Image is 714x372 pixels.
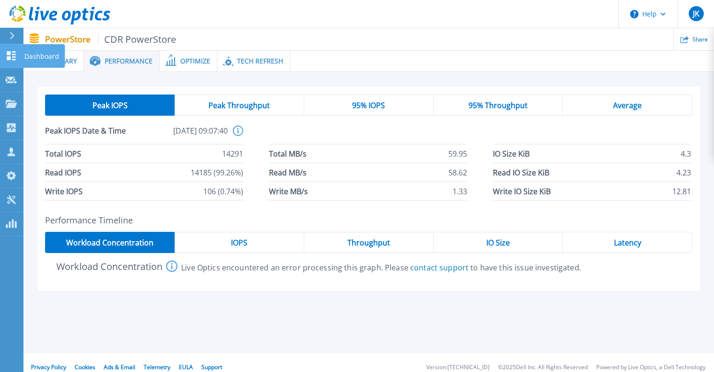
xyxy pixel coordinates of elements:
[352,102,385,109] span: 95% IOPS
[448,144,467,163] span: 59.95
[191,163,243,182] span: 14185 (99.26%)
[104,363,135,371] a: Ads & Email
[181,263,581,272] div: Live Optics encountered an error processing this graph. Please to have this issue investigated.
[45,34,177,45] p: PowerStore
[410,262,468,273] a: contact support
[208,102,270,109] span: Peak Throughput
[144,363,170,371] a: Telemetry
[596,364,706,371] li: Powered by Live Optics, a Dell Technology
[98,34,177,45] span: CDR PowerStore
[453,182,467,200] span: 1.33
[222,144,243,163] span: 14291
[24,44,59,69] p: Dashboard
[426,364,490,371] li: Version: [TECHNICAL_ID]
[231,239,247,246] span: IOPS
[468,102,528,109] span: 95% Throughput
[45,163,81,182] span: Read IOPS
[486,239,510,246] span: IO Size
[672,182,691,200] span: 12.81
[692,37,708,42] span: Share
[681,144,691,163] span: 4.3
[45,261,162,272] h4: Workload Concentration
[498,364,588,371] li: © 2025 Dell Inc. All Rights Reserved
[92,102,128,109] span: Peak IOPS
[45,144,81,163] span: Total IOPS
[136,126,227,144] span: [DATE] 09:07:40
[75,363,95,371] a: Cookies
[45,126,136,144] span: Peak IOPS Date & Time
[237,58,283,64] span: Tech Refresh
[676,163,691,182] span: 4.23
[493,182,551,200] span: Write IO Size KiB
[269,144,307,163] span: Total MB/s
[613,102,642,109] span: Average
[45,215,692,225] h2: Performance Timeline
[201,363,222,371] a: Support
[179,363,193,371] a: EULA
[493,163,549,182] span: Read IO Size KiB
[45,182,83,200] span: Write IOPS
[105,58,153,64] span: Performance
[66,239,154,246] span: Workload Concentration
[269,163,307,182] span: Read MB/s
[203,182,243,200] span: 106 (0.74%)
[614,239,641,246] span: Latency
[692,10,699,17] span: JK
[269,182,308,200] span: Write MB/s
[180,58,210,64] span: Optimize
[493,144,530,163] span: IO Size KiB
[31,363,66,371] a: Privacy Policy
[347,239,390,246] span: Throughput
[448,163,467,182] span: 58.62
